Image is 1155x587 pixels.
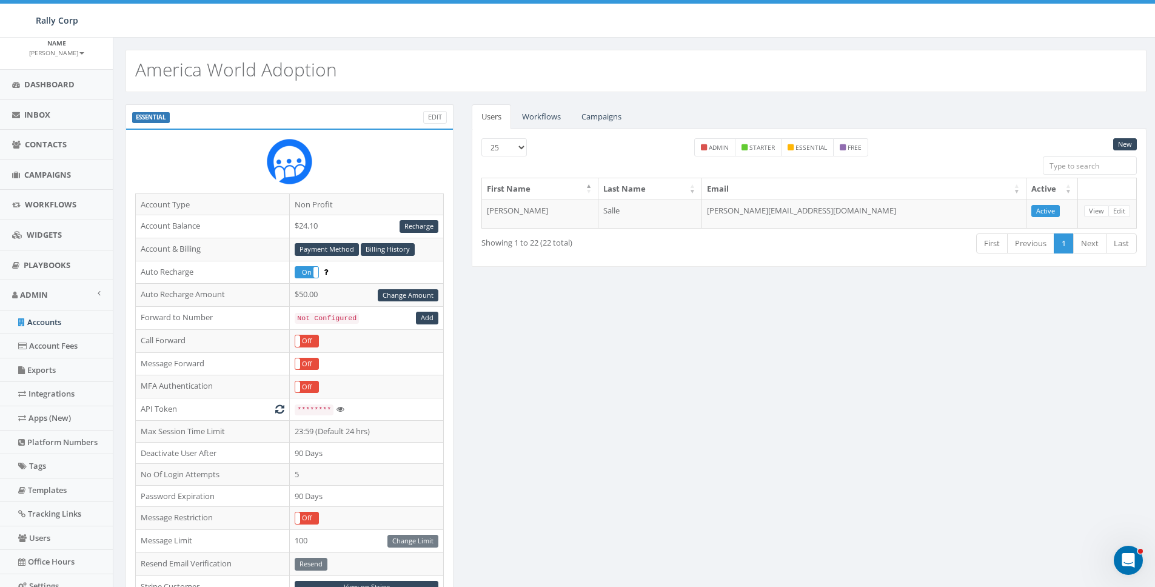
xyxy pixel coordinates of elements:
h2: America World Adoption [135,59,337,79]
label: Off [295,381,318,393]
a: New [1113,138,1137,151]
td: Message Restriction [136,507,290,530]
div: Showing 1 to 22 (22 total) [481,232,744,249]
td: Auto Recharge [136,261,290,284]
td: $50.00 [290,284,444,307]
td: Message Limit [136,529,290,552]
span: Rally Corp [36,15,78,26]
td: No Of Login Attempts [136,464,290,486]
td: [PERSON_NAME] [482,200,598,229]
a: Users [472,104,511,129]
div: OnOff [295,512,319,525]
a: Billing History [361,243,415,256]
small: free [848,143,862,152]
i: Generate New Token [275,405,284,413]
a: Active [1031,205,1060,218]
span: Dashboard [24,79,75,90]
label: Off [295,512,318,524]
input: Type to search [1043,156,1137,175]
a: Change Amount [378,289,438,302]
span: Inbox [24,109,50,120]
a: [PERSON_NAME] [29,47,84,58]
a: Add [416,312,438,324]
label: ESSENTIAL [132,112,170,123]
td: Call Forward [136,329,290,352]
td: 100 [290,529,444,552]
td: [PERSON_NAME][EMAIL_ADDRESS][DOMAIN_NAME] [702,200,1026,229]
td: Salle [598,200,702,229]
span: Enable to prevent campaign failure. [324,266,328,277]
a: Campaigns [572,104,631,129]
small: Name [47,39,66,47]
div: OnOff [295,381,319,394]
span: Widgets [27,229,62,240]
span: Contacts [25,139,67,150]
label: Off [295,335,318,347]
td: MFA Authentication [136,375,290,398]
td: Password Expiration [136,485,290,507]
td: Account Balance [136,215,290,238]
td: $24.10 [290,215,444,238]
div: OnOff [295,266,319,279]
label: On [295,267,318,278]
span: Admin [20,289,48,300]
small: admin [709,143,729,152]
td: 5 [290,464,444,486]
div: OnOff [295,358,319,371]
a: Previous [1007,233,1054,253]
small: [PERSON_NAME] [29,49,84,57]
th: First Name: activate to sort column descending [482,178,598,200]
td: API Token [136,398,290,421]
span: Workflows [25,199,76,210]
td: Non Profit [290,193,444,215]
th: Active: activate to sort column ascending [1026,178,1078,200]
td: Auto Recharge Amount [136,284,290,307]
small: starter [749,143,775,152]
small: essential [795,143,827,152]
a: Edit [1108,205,1130,218]
td: 90 Days [290,485,444,507]
th: Email: activate to sort column ascending [702,178,1026,200]
div: OnOff [295,335,319,347]
a: Edit [423,111,447,124]
a: First [976,233,1008,253]
span: Campaigns [24,169,71,180]
code: Not Configured [295,313,359,324]
iframe: Intercom live chat [1114,546,1143,575]
td: 23:59 (Default 24 hrs) [290,420,444,442]
td: Account & Billing [136,238,290,261]
a: Last [1106,233,1137,253]
a: Next [1073,233,1106,253]
a: Workflows [512,104,571,129]
a: Payment Method [295,243,359,256]
label: Off [295,358,318,370]
td: Max Session Time Limit [136,420,290,442]
span: Playbooks [24,260,70,270]
img: Rally_Corp_Icon.png [267,139,312,184]
a: Recharge [400,220,438,233]
a: 1 [1054,233,1074,253]
td: Forward to Number [136,307,290,330]
a: View [1084,205,1109,218]
th: Last Name: activate to sort column ascending [598,178,702,200]
td: Account Type [136,193,290,215]
td: Deactivate User After [136,442,290,464]
td: 90 Days [290,442,444,464]
td: Resend Email Verification [136,552,290,575]
td: Message Forward [136,352,290,375]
